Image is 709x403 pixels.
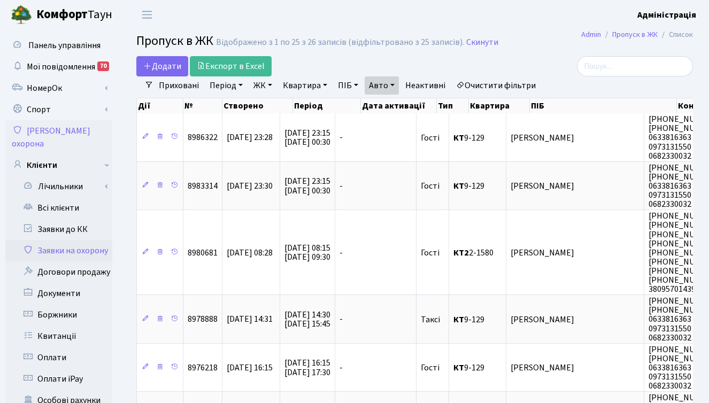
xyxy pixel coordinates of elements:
[511,249,639,257] span: [PERSON_NAME]
[5,368,112,390] a: Оплати iPay
[222,98,293,113] th: Створено
[421,134,440,142] span: Гості
[340,180,343,192] span: -
[421,315,440,324] span: Таксі
[453,180,464,192] b: КТ
[284,358,330,378] span: [DATE] 16:15 [DATE] 17:30
[5,240,112,261] a: Заявки на охорону
[453,315,502,324] span: 9-129
[421,249,440,257] span: Гості
[188,314,218,325] span: 8978888
[5,304,112,325] a: Боржники
[453,362,464,374] b: КТ
[437,98,469,113] th: Тип
[401,76,450,95] a: Неактивні
[511,182,639,190] span: [PERSON_NAME]
[5,56,112,77] a: Мої повідомлення70
[12,176,112,197] a: Лічильники
[453,247,469,259] b: КТ2
[293,98,361,113] th: Період
[134,6,160,24] button: Переключити навігацію
[36,6,112,24] span: Таун
[637,9,696,21] a: Адміністрація
[227,247,273,259] span: [DATE] 08:28
[11,4,32,26] img: logo.png
[453,249,502,257] span: 2-1580
[5,347,112,368] a: Оплати
[5,325,112,347] a: Квитанції
[511,363,639,372] span: [PERSON_NAME]
[205,76,247,95] a: Період
[452,76,540,95] a: Очистити фільтри
[453,314,464,325] b: КТ
[284,309,330,330] span: [DATE] 14:30 [DATE] 15:45
[466,37,498,48] a: Скинути
[27,61,95,73] span: Мої повідомлення
[453,134,502,142] span: 9-129
[340,314,343,325] span: -
[188,362,218,374] span: 8976218
[136,32,213,50] span: Пропуск в ЖК
[227,132,273,144] span: [DATE] 23:28
[249,76,276,95] a: ЖК
[227,362,273,374] span: [DATE] 16:15
[284,176,330,197] span: [DATE] 23:15 [DATE] 00:30
[453,363,502,372] span: 9-129
[279,76,332,95] a: Квартира
[577,56,693,76] input: Пошук...
[340,247,343,259] span: -
[5,283,112,304] a: Документи
[453,132,464,144] b: КТ
[421,363,440,372] span: Гості
[284,242,330,263] span: [DATE] 08:15 [DATE] 09:30
[28,40,101,51] span: Панель управління
[453,182,502,190] span: 9-129
[581,29,601,40] a: Admin
[5,77,112,99] a: НомерОк
[5,99,112,120] a: Спорт
[530,98,677,113] th: ПІБ
[5,219,112,240] a: Заявки до КК
[97,61,109,71] div: 70
[421,182,440,190] span: Гості
[188,180,218,192] span: 8983314
[188,132,218,144] span: 8986322
[340,132,343,144] span: -
[5,120,112,154] a: [PERSON_NAME] охорона
[190,56,272,76] a: Експорт в Excel
[340,362,343,374] span: -
[36,6,88,23] b: Комфорт
[361,98,437,113] th: Дата активації
[188,247,218,259] span: 8980681
[5,197,112,219] a: Всі клієнти
[5,261,112,283] a: Договори продажу
[143,60,181,72] span: Додати
[155,76,203,95] a: Приховані
[334,76,363,95] a: ПІБ
[511,315,639,324] span: [PERSON_NAME]
[284,127,330,148] span: [DATE] 23:15 [DATE] 00:30
[658,29,693,41] li: Список
[227,314,273,325] span: [DATE] 14:31
[612,29,658,40] a: Пропуск в ЖК
[365,76,399,95] a: Авто
[511,134,639,142] span: [PERSON_NAME]
[136,56,188,76] a: Додати
[5,154,112,176] a: Клієнти
[565,24,709,46] nav: breadcrumb
[183,98,222,113] th: №
[5,35,112,56] a: Панель управління
[137,98,183,113] th: Дії
[227,180,273,192] span: [DATE] 23:30
[469,98,530,113] th: Квартира
[216,37,464,48] div: Відображено з 1 по 25 з 26 записів (відфільтровано з 25 записів).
